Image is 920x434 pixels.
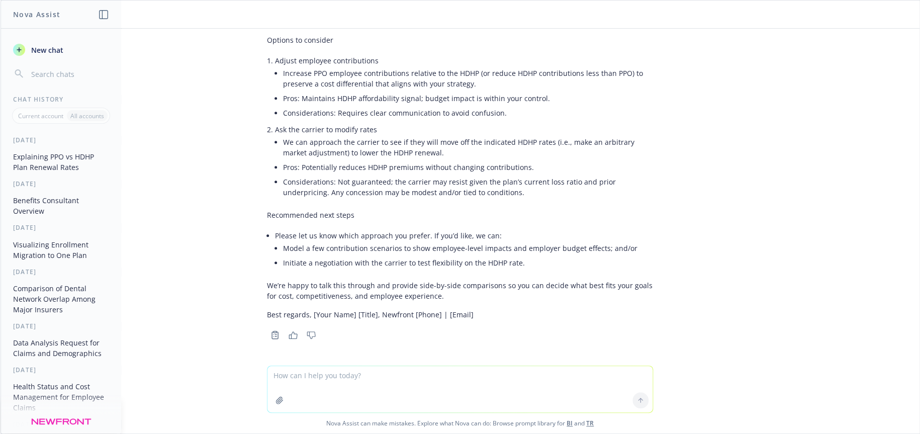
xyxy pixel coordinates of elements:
li: Increase PPO employee contributions relative to the HDHP (or reduce HDHP contributions less than ... [283,66,653,91]
a: BI [567,419,573,427]
p: We’re happy to talk this through and provide side-by-side comparisons so you can decide what best... [267,280,653,301]
p: Options to consider [267,35,653,45]
svg: Copy to clipboard [270,330,280,339]
p: Ask the carrier to modify rates [275,124,653,135]
p: Best regards, [Your Name] [Title], Newfront [Phone] | [Email] [267,309,653,320]
div: [DATE] [1,180,121,188]
button: Explaining PPO vs HDHP Plan Renewal Rates [9,148,113,176]
li: Please let us know which approach you prefer. If you’d like, we can: [275,228,653,272]
button: Thumbs down [303,328,319,342]
a: TR [586,419,594,427]
input: Search chats [29,67,109,81]
span: Nova Assist can make mistakes. Explore what Nova can do: Browse prompt library for and [5,413,915,433]
button: Health Status and Cost Management for Employee Claims [9,378,113,416]
li: Initiate a negotiation with the carrier to test flexibility on the HDHP rate. [283,255,653,270]
div: [DATE] [1,223,121,232]
div: [DATE] [1,366,121,374]
button: Data Analysis Request for Claims and Demographics [9,334,113,362]
div: [DATE] [1,136,121,144]
div: Chat History [1,95,121,104]
li: Considerations: Requires clear communication to avoid confusion. [283,106,653,120]
li: Pros: Potentially reduces HDHP premiums without changing contributions. [283,160,653,175]
li: Pros: Maintains HDHP affordability signal; budget impact is within your control. [283,91,653,106]
span: New chat [29,45,63,55]
div: [DATE] [1,322,121,330]
p: Current account [18,112,63,120]
button: Comparison of Dental Network Overlap Among Major Insurers [9,280,113,318]
p: All accounts [70,112,104,120]
li: Model a few contribution scenarios to show employee-level impacts and employer budget effects; an... [283,241,653,255]
button: Benefits Consultant Overview [9,192,113,219]
div: [DATE] [1,268,121,276]
button: Visualizing Enrollment Migration to One Plan [9,236,113,264]
p: Adjust employee contributions [275,55,653,66]
li: Considerations: Not guaranteed; the carrier may resist given the plan’s current loss ratio and pr... [283,175,653,200]
p: Recommended next steps [267,210,653,220]
h1: Nova Assist [13,9,60,20]
button: New chat [9,41,113,59]
li: We can approach the carrier to see if they will move off the indicated HDHP rates (i.e., make an ... [283,135,653,160]
div: [DATE] [1,420,121,428]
